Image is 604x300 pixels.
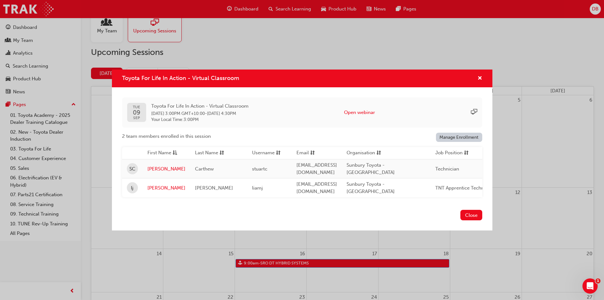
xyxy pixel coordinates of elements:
[464,149,469,157] span: sorting-icon
[252,185,263,191] span: liamj
[276,149,281,157] span: sorting-icon
[122,133,211,140] span: 2 team members enrolled in this session
[347,149,381,157] button: Organisationsorting-icon
[460,210,482,220] button: Close
[151,103,249,110] span: Toyota For Life In Action - Virtual Classroom
[147,149,171,157] span: First Name
[195,149,230,157] button: Last Namesorting-icon
[147,184,185,192] a: [PERSON_NAME]
[435,185,495,191] span: TNT Apprentice Technician
[172,149,177,157] span: asc-icon
[129,165,135,173] span: SC
[376,149,381,157] span: sorting-icon
[471,109,477,116] span: sessionType_ONLINE_URL-icon
[252,149,287,157] button: Usernamesorting-icon
[296,149,309,157] span: Email
[131,184,133,192] span: lj
[151,111,205,116] span: 09 Sep 2025 3:00PM GMT+10:00
[151,103,249,123] div: -
[435,149,463,157] span: Job Position
[347,149,375,157] span: Organisation
[347,162,395,175] span: Sunbury Toyota - [GEOGRAPHIC_DATA]
[195,185,233,191] span: [PERSON_NAME]
[310,149,315,157] span: sorting-icon
[133,109,140,116] span: 09
[296,149,331,157] button: Emailsorting-icon
[112,70,492,231] div: Toyota For Life In Action - Virtual Classroom
[195,149,218,157] span: Last Name
[477,75,482,83] button: cross-icon
[347,181,395,194] span: Sunbury Toyota - [GEOGRAPHIC_DATA]
[151,117,249,123] span: Your Local Time : 3:00PM
[435,166,459,172] span: Technician
[147,165,185,173] a: [PERSON_NAME]
[252,149,275,157] span: Username
[344,109,375,116] button: Open webinar
[252,166,267,172] span: stuartc
[219,149,224,157] span: sorting-icon
[147,149,182,157] button: First Nameasc-icon
[296,162,337,175] span: [EMAIL_ADDRESS][DOMAIN_NAME]
[477,76,482,82] span: cross-icon
[595,278,601,283] span: 1
[296,181,337,194] span: [EMAIL_ADDRESS][DOMAIN_NAME]
[122,75,239,82] span: Toyota For Life In Action - Virtual Classroom
[582,278,598,294] iframe: Intercom live chat
[133,105,140,109] span: TUE
[436,133,482,142] a: Manage Enrollment
[133,116,140,120] span: SEP
[195,166,214,172] span: Carthew
[207,111,236,116] span: 09 Sep 2025 4:30PM
[435,149,470,157] button: Job Positionsorting-icon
